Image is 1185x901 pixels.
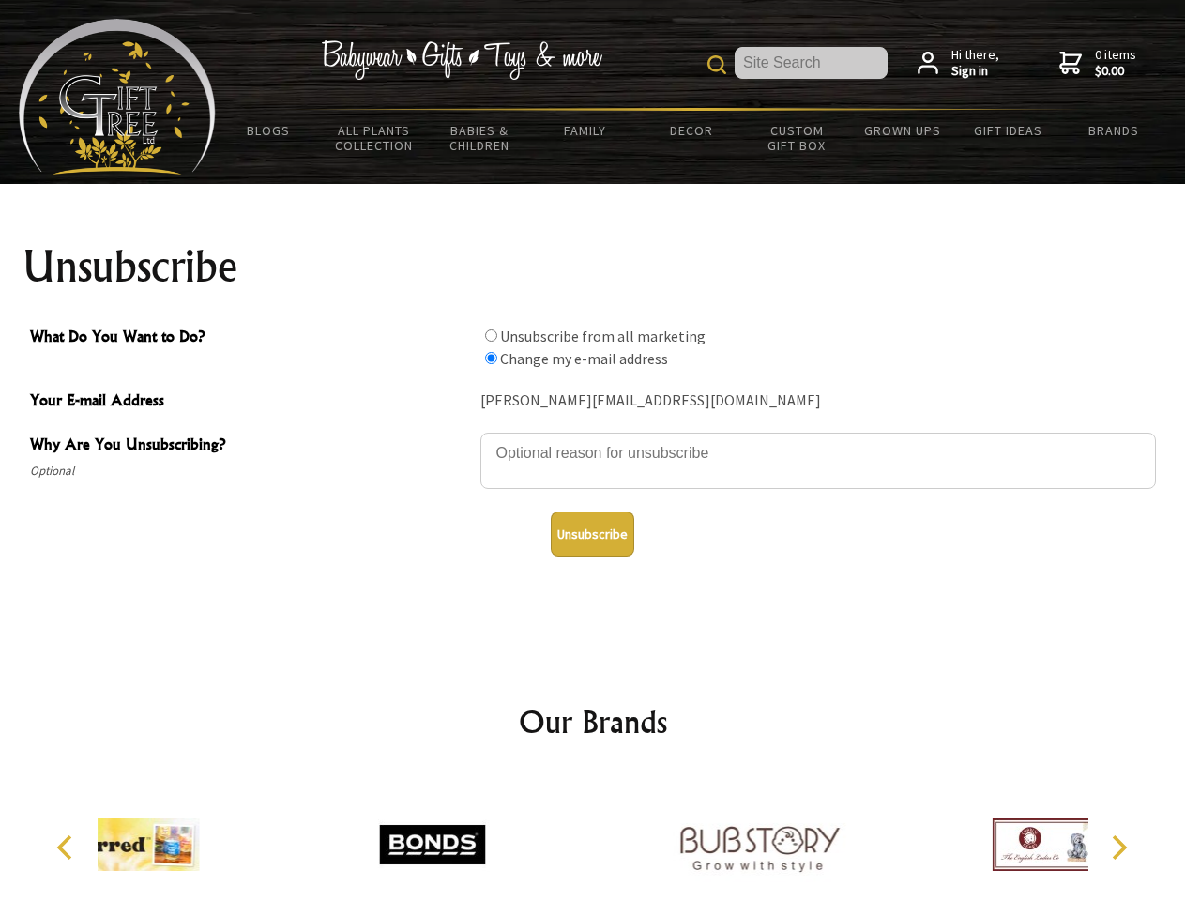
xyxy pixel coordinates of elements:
[951,47,999,80] span: Hi there,
[322,111,428,165] a: All Plants Collection
[638,111,744,150] a: Decor
[1095,63,1136,80] strong: $0.00
[918,47,999,80] a: Hi there,Sign in
[533,111,639,150] a: Family
[1095,46,1136,80] span: 0 items
[485,352,497,364] input: What Do You Want to Do?
[321,40,602,80] img: Babywear - Gifts - Toys & more
[23,244,1163,289] h1: Unsubscribe
[951,63,999,80] strong: Sign in
[849,111,955,150] a: Grown Ups
[30,389,471,416] span: Your E-mail Address
[480,387,1156,416] div: [PERSON_NAME][EMAIL_ADDRESS][DOMAIN_NAME]
[216,111,322,150] a: BLOGS
[485,329,497,342] input: What Do You Want to Do?
[500,327,706,345] label: Unsubscribe from all marketing
[30,460,471,482] span: Optional
[480,433,1156,489] textarea: Why Are You Unsubscribing?
[1098,827,1139,868] button: Next
[707,55,726,74] img: product search
[735,47,888,79] input: Site Search
[47,827,88,868] button: Previous
[30,325,471,352] span: What Do You Want to Do?
[1059,47,1136,80] a: 0 items$0.00
[30,433,471,460] span: Why Are You Unsubscribing?
[427,111,533,165] a: Babies & Children
[744,111,850,165] a: Custom Gift Box
[955,111,1061,150] a: Gift Ideas
[500,349,668,368] label: Change my e-mail address
[19,19,216,175] img: Babyware - Gifts - Toys and more...
[38,699,1148,744] h2: Our Brands
[551,512,634,557] button: Unsubscribe
[1061,111,1167,150] a: Brands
